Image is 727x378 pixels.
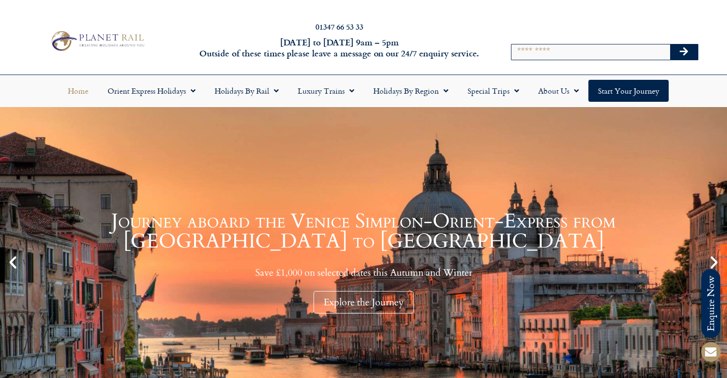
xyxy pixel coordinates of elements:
div: Previous slide [5,254,21,270]
nav: Menu [5,80,722,102]
a: Holidays by Region [364,80,458,102]
h1: Journey aboard the Venice Simplon-Orient-Express from [GEOGRAPHIC_DATA] to [GEOGRAPHIC_DATA] [24,211,703,251]
div: Next slide [706,254,722,270]
a: Luxury Trains [288,80,364,102]
a: Orient Express Holidays [98,80,205,102]
a: About Us [529,80,588,102]
a: 01347 66 53 33 [315,21,363,32]
img: Planet Rail Train Holidays Logo [47,29,147,53]
a: Special Trips [458,80,529,102]
h6: [DATE] to [DATE] 9am – 5pm Outside of these times please leave a message on our 24/7 enquiry serv... [196,37,482,59]
a: Home [58,80,98,102]
p: Save £1,000 on selected dates this Autumn and Winter [24,267,703,279]
button: Search [670,44,698,60]
a: Start your Journey [588,80,669,102]
div: Explore the Journey [314,291,414,313]
a: Holidays by Rail [205,80,288,102]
